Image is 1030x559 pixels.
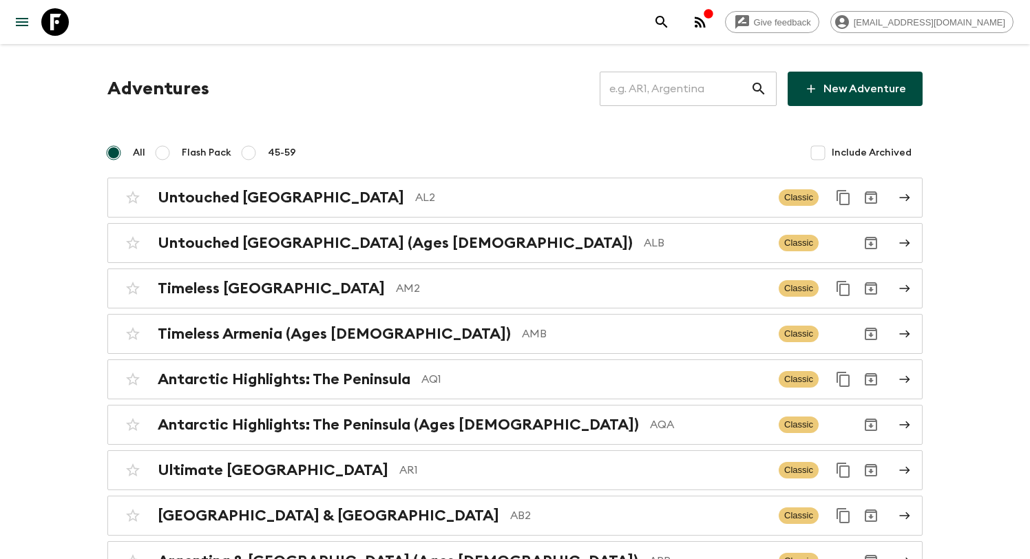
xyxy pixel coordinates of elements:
a: Timeless Armenia (Ages [DEMOGRAPHIC_DATA])AMBClassicArchive [107,314,923,354]
span: All [133,146,145,160]
h2: Ultimate [GEOGRAPHIC_DATA] [158,461,388,479]
span: Classic [779,189,819,206]
p: AM2 [396,280,768,297]
h2: Untouched [GEOGRAPHIC_DATA] (Ages [DEMOGRAPHIC_DATA]) [158,234,633,252]
a: [GEOGRAPHIC_DATA] & [GEOGRAPHIC_DATA]AB2ClassicDuplicate for 45-59Archive [107,496,923,536]
p: ALB [644,235,768,251]
button: search adventures [648,8,675,36]
button: Archive [857,229,885,257]
a: Ultimate [GEOGRAPHIC_DATA]AR1ClassicDuplicate for 45-59Archive [107,450,923,490]
span: Classic [779,507,819,524]
button: Archive [857,502,885,529]
a: Timeless [GEOGRAPHIC_DATA]AM2ClassicDuplicate for 45-59Archive [107,268,923,308]
button: Duplicate for 45-59 [830,366,857,393]
h2: Untouched [GEOGRAPHIC_DATA] [158,189,404,207]
span: Classic [779,416,819,433]
button: Duplicate for 45-59 [830,184,857,211]
p: AL2 [415,189,768,206]
button: Duplicate for 45-59 [830,502,857,529]
p: AMB [522,326,768,342]
input: e.g. AR1, Argentina [600,70,750,108]
a: Untouched [GEOGRAPHIC_DATA] (Ages [DEMOGRAPHIC_DATA])ALBClassicArchive [107,223,923,263]
h2: Timeless [GEOGRAPHIC_DATA] [158,279,385,297]
span: Classic [779,280,819,297]
button: Duplicate for 45-59 [830,275,857,302]
span: Flash Pack [182,146,231,160]
span: Give feedback [746,17,819,28]
a: Antarctic Highlights: The PeninsulaAQ1ClassicDuplicate for 45-59Archive [107,359,923,399]
span: Include Archived [832,146,912,160]
p: AQA [650,416,768,433]
span: Classic [779,235,819,251]
h2: Timeless Armenia (Ages [DEMOGRAPHIC_DATA]) [158,325,511,343]
div: [EMAIL_ADDRESS][DOMAIN_NAME] [830,11,1013,33]
button: Archive [857,320,885,348]
h2: [GEOGRAPHIC_DATA] & [GEOGRAPHIC_DATA] [158,507,499,525]
button: Archive [857,456,885,484]
h2: Antarctic Highlights: The Peninsula [158,370,410,388]
span: Classic [779,462,819,478]
button: Archive [857,275,885,302]
p: AB2 [510,507,768,524]
button: Archive [857,366,885,393]
span: Classic [779,371,819,388]
span: 45-59 [268,146,296,160]
button: Duplicate for 45-59 [830,456,857,484]
a: New Adventure [788,72,923,106]
a: Give feedback [725,11,819,33]
span: Classic [779,326,819,342]
h1: Adventures [107,75,209,103]
button: menu [8,8,36,36]
button: Archive [857,184,885,211]
a: Untouched [GEOGRAPHIC_DATA]AL2ClassicDuplicate for 45-59Archive [107,178,923,218]
button: Archive [857,411,885,439]
h2: Antarctic Highlights: The Peninsula (Ages [DEMOGRAPHIC_DATA]) [158,416,639,434]
p: AQ1 [421,371,768,388]
span: [EMAIL_ADDRESS][DOMAIN_NAME] [846,17,1013,28]
a: Antarctic Highlights: The Peninsula (Ages [DEMOGRAPHIC_DATA])AQAClassicArchive [107,405,923,445]
p: AR1 [399,462,768,478]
